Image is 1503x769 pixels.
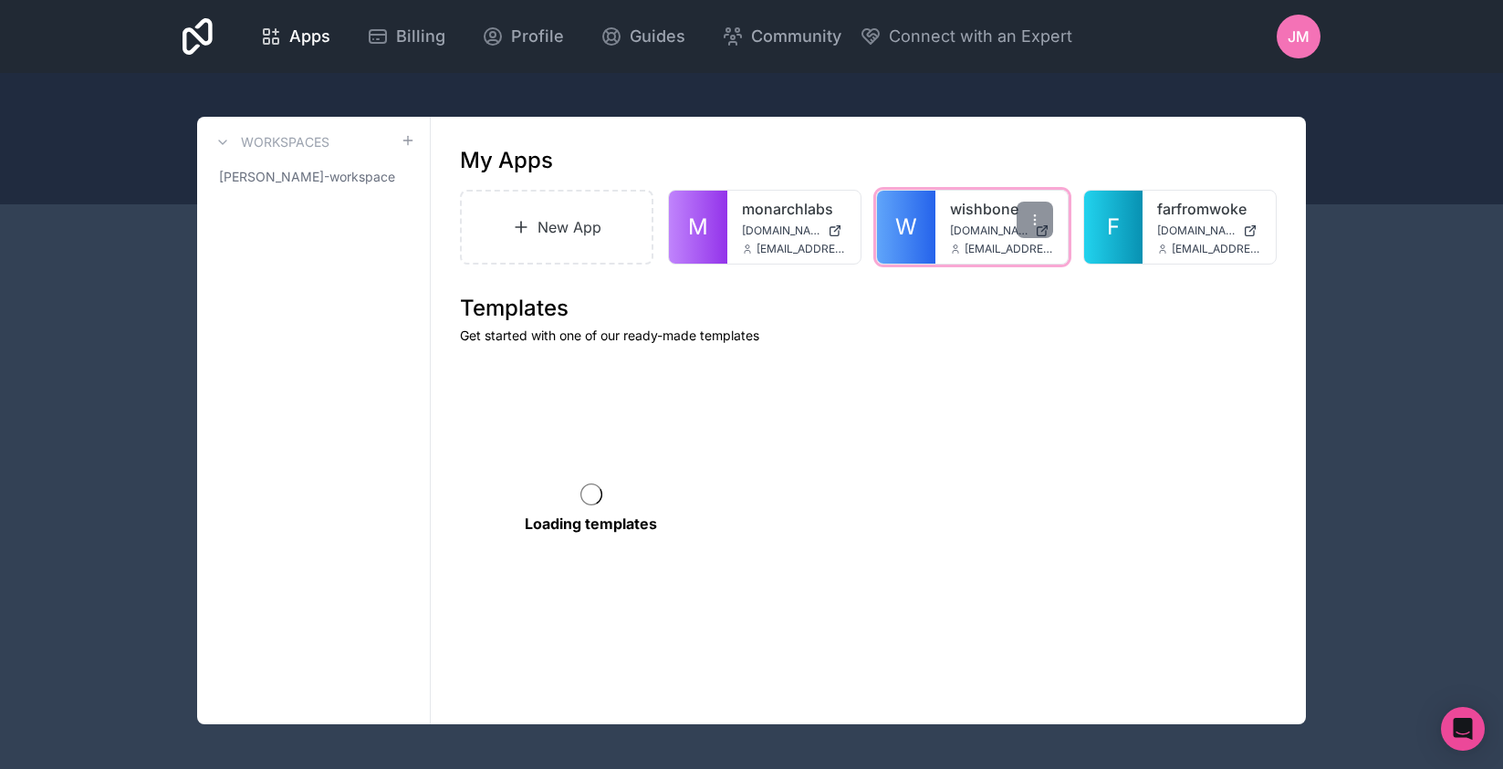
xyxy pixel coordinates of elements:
div: Open Intercom Messenger [1441,707,1485,751]
span: [EMAIL_ADDRESS][DOMAIN_NAME] [965,242,1054,256]
p: Get started with one of our ready-made templates [460,327,1277,345]
span: [DOMAIN_NAME] [1157,223,1236,238]
a: monarchlabs [742,198,846,220]
span: Apps [289,24,330,49]
a: farfromwoke [1157,198,1261,220]
span: [PERSON_NAME]-workspace [219,168,395,186]
a: New App [460,190,653,265]
span: [DOMAIN_NAME] [742,223,820,238]
button: Connect with an Expert [860,24,1072,49]
h3: Workspaces [241,133,329,151]
a: [DOMAIN_NAME] [742,223,846,238]
span: F [1107,213,1120,242]
span: Billing [396,24,445,49]
a: Apps [245,16,345,57]
span: [EMAIL_ADDRESS][DOMAIN_NAME] [1172,242,1261,256]
a: Billing [352,16,460,57]
span: Profile [511,24,564,49]
span: [DOMAIN_NAME] [950,223,1028,238]
span: M [688,213,708,242]
a: [DOMAIN_NAME] [1157,223,1261,238]
span: Connect with an Expert [889,24,1072,49]
a: Workspaces [212,131,329,153]
span: JM [1288,26,1310,47]
span: [EMAIL_ADDRESS][DOMAIN_NAME] [757,242,846,256]
a: W [877,191,935,264]
a: Guides [586,16,700,57]
p: Loading templates [525,513,657,535]
a: Profile [467,16,579,57]
span: Community [751,24,841,49]
a: F [1084,191,1143,264]
a: Community [707,16,856,57]
a: [DOMAIN_NAME] [950,223,1054,238]
a: [PERSON_NAME]-workspace [212,161,415,193]
span: W [895,213,917,242]
a: M [669,191,727,264]
a: wishbone [950,198,1054,220]
span: Guides [630,24,685,49]
h1: My Apps [460,146,553,175]
h1: Templates [460,294,1277,323]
